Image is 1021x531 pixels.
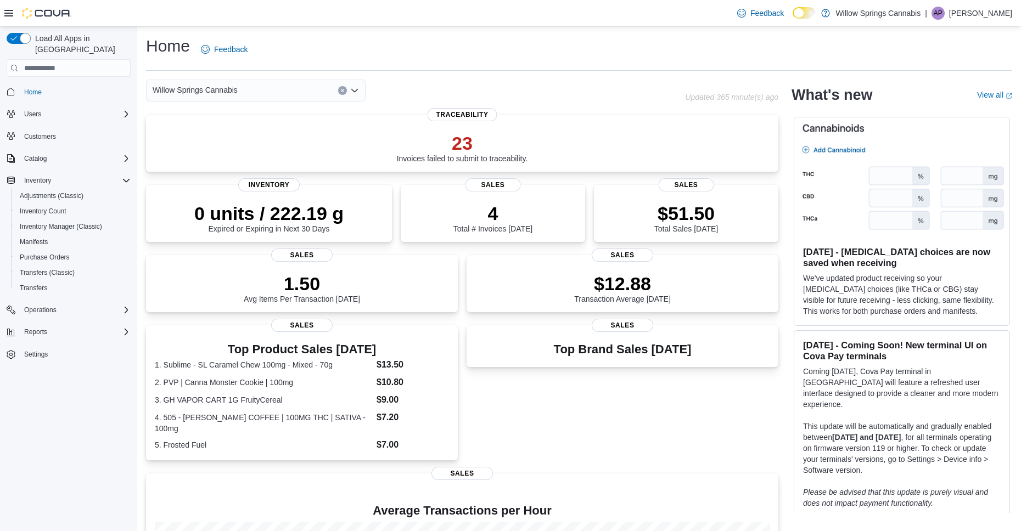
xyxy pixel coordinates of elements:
[15,266,131,279] span: Transfers (Classic)
[554,343,692,356] h3: Top Brand Sales [DATE]
[977,91,1012,99] a: View allExternal link
[793,7,816,19] input: Dark Mode
[11,219,135,234] button: Inventory Manager (Classic)
[20,268,75,277] span: Transfers (Classic)
[792,86,872,104] h2: What's new
[2,302,135,318] button: Operations
[685,93,778,101] p: Updated 365 minute(s) ago
[20,303,131,317] span: Operations
[11,265,135,280] button: Transfers (Classic)
[271,319,333,332] span: Sales
[2,346,135,362] button: Settings
[20,108,131,121] span: Users
[15,205,131,218] span: Inventory Count
[271,248,333,262] span: Sales
[20,152,131,165] span: Catalog
[20,325,131,338] span: Reports
[2,83,135,99] button: Home
[427,108,497,121] span: Traceability
[214,44,248,55] span: Feedback
[194,202,344,224] p: 0 units / 222.19 g
[20,325,52,338] button: Reports
[803,246,1001,268] h3: [DATE] - [MEDICAL_DATA] choices are now saved when receiving
[574,273,671,295] p: $12.88
[24,350,48,359] span: Settings
[244,273,360,295] p: 1.50
[659,178,714,191] span: Sales
[24,327,47,336] span: Reports
[24,110,41,118] span: Users
[244,273,360,303] div: Avg Items Per Transaction [DATE]
[20,174,55,187] button: Inventory
[15,266,79,279] a: Transfers (Classic)
[155,343,449,356] h3: Top Product Sales [DATE]
[20,253,70,262] span: Purchase Orders
[803,340,1001,361] h3: [DATE] - Coming Soon! New terminal UI on Cova Pay terminals
[803,366,1001,410] p: Coming [DATE], Cova Pay terminal in [GEOGRAPHIC_DATA] will feature a refreshed user interface des...
[431,467,493,480] span: Sales
[453,202,532,233] div: Total # Invoices [DATE]
[11,280,135,296] button: Transfers
[153,83,238,97] span: Willow Springs Cannabis
[654,202,718,233] div: Total Sales [DATE]
[22,8,71,19] img: Cova
[15,281,52,295] a: Transfers
[803,273,1001,317] p: We've updated product receiving so your [MEDICAL_DATA] choices (like THCa or CBG) stay visible fo...
[15,235,52,248] a: Manifests
[2,324,135,340] button: Reports
[238,178,300,191] span: Inventory
[20,347,131,361] span: Settings
[11,250,135,265] button: Purchase Orders
[20,130,60,143] a: Customers
[1006,93,1012,99] svg: External link
[949,7,1012,20] p: [PERSON_NAME]
[20,174,131,187] span: Inventory
[574,273,671,303] div: Transaction Average [DATE]
[2,106,135,122] button: Users
[654,202,718,224] p: $51.50
[15,251,74,264] a: Purchase Orders
[20,108,46,121] button: Users
[7,79,131,391] nav: Complex example
[31,33,131,55] span: Load All Apps in [GEOGRAPHIC_DATA]
[832,433,901,442] strong: [DATE] and [DATE]
[15,220,131,233] span: Inventory Manager (Classic)
[925,7,927,20] p: |
[803,421,1001,476] p: This update will be automatically and gradually enabled between , for all terminals operating on ...
[15,189,88,202] a: Adjustments (Classic)
[932,7,945,20] div: Alex Perdikis
[377,438,449,451] dd: $7.00
[377,358,449,371] dd: $13.50
[2,151,135,166] button: Catalog
[350,86,359,95] button: Open list of options
[20,238,48,246] span: Manifests
[15,235,131,248] span: Manifests
[11,204,135,219] button: Inventory Count
[592,248,653,262] span: Sales
[15,220,106,233] a: Inventory Manager (Classic)
[24,154,47,163] span: Catalog
[20,84,131,98] span: Home
[155,394,372,405] dt: 3. GH VAPOR CART 1G FruityCereal
[750,8,784,19] span: Feedback
[11,234,135,250] button: Manifests
[465,178,521,191] span: Sales
[20,222,102,231] span: Inventory Manager (Classic)
[20,207,66,216] span: Inventory Count
[15,281,131,295] span: Transfers
[24,132,56,141] span: Customers
[155,504,770,517] h4: Average Transactions per Hour
[24,306,57,314] span: Operations
[155,412,372,434] dt: 4. 505 - [PERSON_NAME] COFFEE | 100MG THC | SATIVA - 100mg
[377,411,449,424] dd: $7.20
[146,35,190,57] h1: Home
[155,377,372,388] dt: 2. PVP | Canna Monster Cookie | 100mg
[155,439,372,450] dt: 5. Frosted Fuel
[20,129,131,143] span: Customers
[338,86,347,95] button: Clear input
[2,173,135,188] button: Inventory
[934,7,943,20] span: AP
[20,86,46,99] a: Home
[377,376,449,389] dd: $10.80
[15,205,71,218] a: Inventory Count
